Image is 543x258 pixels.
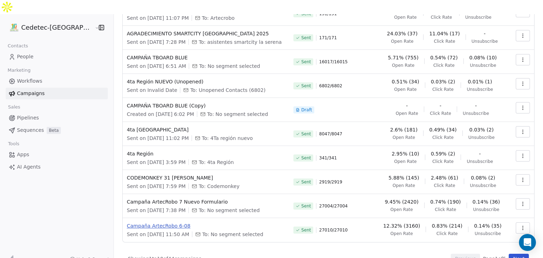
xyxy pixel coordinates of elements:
[434,183,455,188] span: Click Rate
[474,222,502,229] span: 0.14% (35)
[127,150,285,157] span: 4ta Región
[199,39,282,46] span: To: asistentes smartcity la serena
[127,87,177,94] span: Sent on Invalid Date
[319,131,342,137] span: 8047 / 8047
[6,51,108,63] a: People
[5,65,34,76] span: Marketing
[127,198,285,205] span: Campaña ArtecRobo 7 Nuevo Formulario
[301,227,311,233] span: Sent
[394,14,417,20] span: Open Rate
[392,150,419,157] span: 2.95% (10)
[17,127,44,134] span: Sequences
[431,78,455,85] span: 0.03% (2)
[199,63,260,70] span: To: No segment selected
[207,111,268,118] span: To: No segment selected
[202,135,253,142] span: To: 4Ta región nuevo
[8,22,90,34] button: Cedetec-[GEOGRAPHIC_DATA]
[519,234,536,251] div: Open Intercom Messenger
[432,222,462,229] span: 0.83% (214)
[432,135,454,140] span: Click Rate
[467,87,493,92] span: Unsubscribe
[396,111,418,116] span: Open Rate
[385,198,418,205] span: 9.45% (2420)
[394,87,417,92] span: Open Rate
[202,231,263,238] span: To: No segment selected
[475,231,501,236] span: Unsubscribe
[468,135,495,140] span: Unsubscribe
[127,183,186,190] span: Sent on [DATE] 7:59 PM
[432,159,454,164] span: Click Rate
[17,77,42,85] span: Workflows
[319,35,337,41] span: 171 / 171
[301,59,311,65] span: Sent
[301,35,311,41] span: Sent
[432,87,454,92] span: Click Rate
[392,78,419,85] span: 0.51% (34)
[475,102,477,109] span: -
[387,30,418,37] span: 24.03% (37)
[431,150,455,157] span: 0.59% (2)
[406,102,408,109] span: -
[390,231,413,236] span: Open Rate
[431,174,459,181] span: 2.48% (61)
[301,155,311,161] span: Sent
[484,30,485,37] span: -
[127,135,189,142] span: Sent on [DATE] 11:02 PM
[435,207,456,212] span: Click Rate
[6,161,108,173] a: AI Agents
[17,53,34,60] span: People
[430,111,451,116] span: Click Rate
[127,174,285,181] span: CODEMONKEY 31 [PERSON_NAME]
[469,54,497,61] span: 0.08% (10)
[127,207,186,214] span: Sent on [DATE] 7:38 PM
[390,207,413,212] span: Open Rate
[430,54,458,61] span: 0.54% (72)
[430,198,461,205] span: 0.74% (190)
[21,23,93,32] span: Cedetec-[GEOGRAPHIC_DATA]
[17,90,45,97] span: Campaigns
[17,151,29,158] span: Apps
[472,39,498,44] span: Unsubscribe
[10,23,18,32] img: IMAGEN%2010%20A%C3%83%C2%91OS.png
[17,163,41,171] span: AI Agents
[127,78,285,85] span: 4ta Región NUEVO (Unopened)
[319,203,348,209] span: 27004 / 27004
[390,126,418,133] span: 2.6% (181)
[319,59,348,65] span: 16017 / 16015
[6,75,108,87] a: Workflows
[434,39,455,44] span: Click Rate
[5,41,31,51] span: Contacts
[470,183,496,188] span: Unsubscribe
[47,127,61,134] span: Beta
[301,131,311,137] span: Sent
[383,222,420,229] span: 12.32% (3160)
[301,179,311,185] span: Sent
[319,155,337,161] span: 341 / 341
[127,231,189,238] span: Sent on [DATE] 11:50 AM
[6,88,108,99] a: Campaigns
[5,139,22,149] span: Tools
[437,231,458,236] span: Click Rate
[301,203,311,209] span: Sent
[429,30,460,37] span: 11.04% (17)
[439,102,441,109] span: -
[127,111,194,118] span: Created on [DATE] 6:02 PM
[470,63,496,68] span: Unsubscribe
[127,54,285,61] span: CAMPAÑA TBOARD BLUE
[473,198,500,205] span: 0.14% (36)
[127,126,285,133] span: 4ta [GEOGRAPHIC_DATA]
[468,78,492,85] span: 0.01% (1)
[127,222,285,229] span: Campaña ArtecRobo 6-08
[389,174,419,181] span: 5.88% (145)
[127,30,285,37] span: AGRADECIMIENTO SMARTCITY [GEOGRAPHIC_DATA] 2025
[6,112,108,124] a: Pipelines
[433,63,455,68] span: Click Rate
[6,124,108,136] a: SequencesBeta
[429,126,457,133] span: 0.49% (34)
[465,14,491,20] span: Unsubscribe
[5,102,23,112] span: Sales
[388,54,419,61] span: 5.71% (755)
[431,14,452,20] span: Click Rate
[199,207,259,214] span: To: No segment selected
[199,183,239,190] span: To: Codemonkey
